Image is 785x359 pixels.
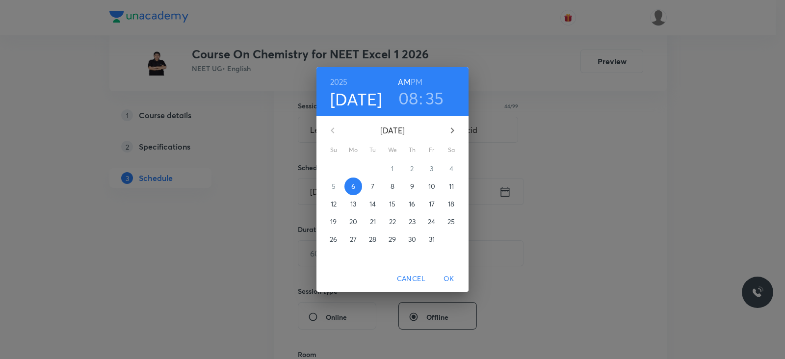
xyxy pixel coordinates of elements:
[409,217,416,227] p: 23
[409,199,415,209] p: 16
[423,231,441,248] button: 31
[364,145,382,155] span: Tu
[349,217,357,227] p: 20
[429,234,435,244] p: 31
[410,181,414,191] p: 9
[403,195,421,213] button: 16
[449,181,454,191] p: 11
[389,234,396,244] p: 29
[330,89,382,109] button: [DATE]
[344,145,362,155] span: Mo
[330,75,348,89] button: 2025
[393,270,429,288] button: Cancel
[411,75,422,89] button: PM
[384,195,401,213] button: 15
[398,88,419,108] button: 08
[364,178,382,195] button: 7
[364,213,382,231] button: 21
[384,231,401,248] button: 29
[403,178,421,195] button: 9
[443,178,460,195] button: 11
[447,217,455,227] p: 25
[403,213,421,231] button: 23
[423,145,441,155] span: Fr
[437,273,461,285] span: OK
[384,213,401,231] button: 22
[433,270,465,288] button: OK
[408,234,416,244] p: 30
[325,145,342,155] span: Su
[371,181,374,191] p: 7
[369,199,376,209] p: 14
[425,88,444,108] button: 35
[389,217,396,227] p: 22
[423,213,441,231] button: 24
[384,145,401,155] span: We
[443,195,460,213] button: 18
[391,181,394,191] p: 8
[364,231,382,248] button: 28
[325,213,342,231] button: 19
[389,199,395,209] p: 15
[351,181,355,191] p: 6
[398,75,410,89] button: AM
[448,199,454,209] p: 18
[344,178,362,195] button: 6
[364,195,382,213] button: 14
[423,178,441,195] button: 10
[325,195,342,213] button: 12
[397,273,425,285] span: Cancel
[423,195,441,213] button: 17
[403,145,421,155] span: Th
[369,234,376,244] p: 28
[350,199,356,209] p: 13
[330,217,337,227] p: 19
[428,181,435,191] p: 10
[344,125,441,136] p: [DATE]
[344,195,362,213] button: 13
[344,231,362,248] button: 27
[325,231,342,248] button: 26
[443,213,460,231] button: 25
[344,213,362,231] button: 20
[330,234,337,244] p: 26
[370,217,376,227] p: 21
[419,88,423,108] h3: :
[384,178,401,195] button: 8
[443,145,460,155] span: Sa
[331,199,337,209] p: 12
[350,234,357,244] p: 27
[429,199,435,209] p: 17
[428,217,435,227] p: 24
[403,231,421,248] button: 30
